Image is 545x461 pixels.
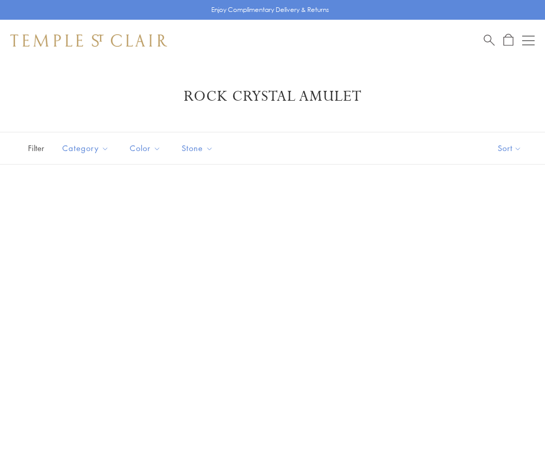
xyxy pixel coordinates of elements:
[26,87,519,106] h1: Rock Crystal Amulet
[57,142,117,155] span: Category
[522,34,535,47] button: Open navigation
[474,132,545,164] button: Show sort by
[10,34,167,47] img: Temple St. Clair
[176,142,221,155] span: Stone
[484,34,495,47] a: Search
[211,5,329,15] p: Enjoy Complimentary Delivery & Returns
[503,34,513,47] a: Open Shopping Bag
[174,137,221,160] button: Stone
[55,137,117,160] button: Category
[122,137,169,160] button: Color
[125,142,169,155] span: Color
